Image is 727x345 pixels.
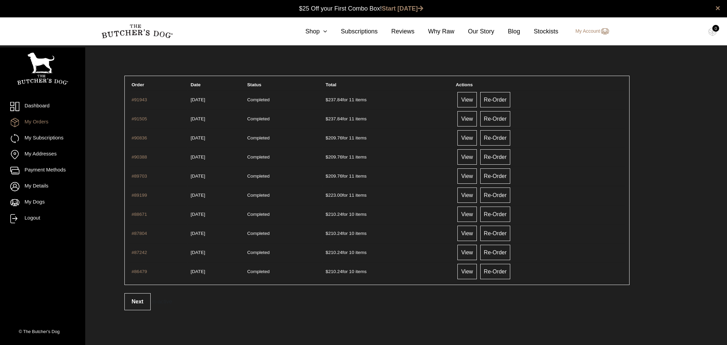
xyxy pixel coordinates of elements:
span: 209.76 [325,154,342,160]
a: Re-Order [480,168,511,184]
time: [DATE] [191,250,205,255]
a: View [457,149,476,165]
time: [DATE] [191,154,205,160]
a: My Details [10,182,75,191]
a: Re-Order [480,149,511,165]
span: 209.76 [325,174,342,179]
a: Payment Methods [10,166,75,175]
a: Re-Order [480,111,511,126]
a: View [457,168,476,184]
td: for 10 items [323,243,452,261]
td: Completed [244,109,322,128]
time: [DATE] [191,193,205,198]
a: View [457,264,476,279]
td: for 10 items [323,224,452,242]
time: [DATE] [191,269,205,274]
td: Completed [244,148,322,166]
a: Our Story [454,27,494,36]
a: View [457,207,476,222]
span: $ [325,174,328,179]
a: Re-Order [480,130,511,146]
a: View [457,226,476,241]
a: My Addresses [10,150,75,159]
a: Shop [292,27,327,36]
a: My Subscriptions [10,134,75,143]
time: [DATE] [191,135,205,140]
a: Dashboard [10,102,75,111]
span: Total [325,82,336,87]
td: for 11 items [323,148,452,166]
a: #91943 [132,97,147,102]
a: My Orders [10,118,75,127]
a: #87242 [132,250,147,255]
a: Re-Order [480,245,511,260]
a: Re-Order [480,207,511,222]
time: [DATE] [191,174,205,179]
a: #91505 [132,116,147,121]
a: Re-Order [480,226,511,241]
a: #89199 [132,193,147,198]
a: Re-Order [480,187,511,203]
a: Start [DATE] [382,5,423,12]
span: $ [325,193,328,198]
time: [DATE] [191,231,205,236]
span: $ [325,116,328,121]
td: Completed [244,243,322,261]
a: Logout [10,214,75,223]
span: Status [247,82,261,87]
td: Completed [244,205,322,223]
a: #86479 [132,269,147,274]
td: Completed [244,129,322,147]
span: $ [325,269,328,274]
time: [DATE] [191,116,205,121]
span: $ [325,212,328,217]
span: $ [325,154,328,160]
time: [DATE] [191,212,205,217]
td: Completed [244,167,322,185]
a: Subscriptions [327,27,378,36]
a: Re-Order [480,92,511,107]
span: Order [132,82,144,87]
a: #87804 [132,231,147,236]
a: #89703 [132,174,147,179]
a: Re-Order [480,264,511,279]
td: Completed [244,262,322,281]
span: $ [325,135,328,140]
img: TBD_Portrait_Logo_White.png [17,52,68,85]
a: close [715,4,720,12]
a: Next [124,293,151,310]
span: 210.24 [325,250,342,255]
span: 237.84 [325,116,342,121]
td: for 11 items [323,90,452,109]
td: for 11 items [323,167,452,185]
a: #88671 [132,212,147,217]
div: 0 [712,25,719,32]
a: #90836 [132,135,147,140]
a: View [457,187,476,203]
td: for 10 items [323,205,452,223]
span: 223.00 [325,193,342,198]
a: Why Raw [414,27,454,36]
td: for 11 items [323,129,452,147]
span: 210.24 [325,269,342,274]
a: View [457,111,476,126]
span: 209.76 [325,135,342,140]
a: Blog [494,27,520,36]
a: View [457,92,476,107]
img: TBD_Cart-Empty.png [708,27,717,36]
time: [DATE] [191,97,205,102]
span: $ [325,97,328,102]
span: 210.24 [325,212,342,217]
td: for 11 items [323,186,452,204]
a: View [457,245,476,260]
td: Completed [244,224,322,242]
a: My Account [569,27,609,35]
td: Completed [244,90,322,109]
td: Completed [244,186,322,204]
a: View [457,130,476,146]
a: Reviews [378,27,414,36]
span: 237.84 [325,97,342,102]
span: $ [325,231,328,236]
a: My Dogs [10,198,75,207]
a: #90388 [132,154,147,160]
